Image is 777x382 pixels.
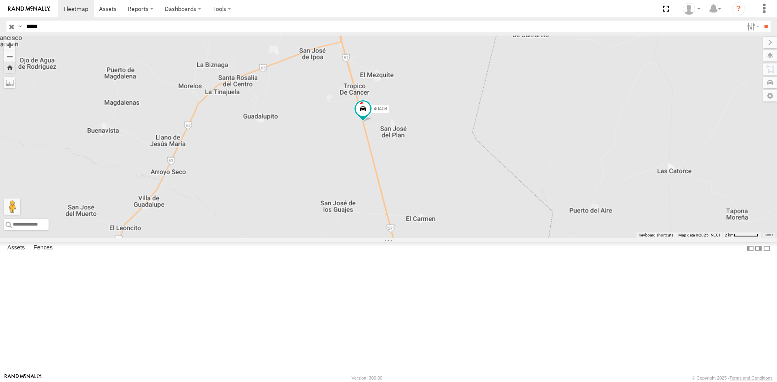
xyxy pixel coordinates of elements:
label: Assets [3,243,29,254]
label: Dock Summary Table to the Left [746,242,754,254]
label: Dock Summary Table to the Right [754,242,762,254]
a: Terms and Conditions [730,376,773,380]
label: Fences [30,243,57,254]
label: Measure [4,77,15,88]
a: Terms (opens in new tab) [765,234,773,237]
i: ? [732,2,745,15]
img: rand-logo.svg [8,6,50,12]
span: 2 km [725,233,734,237]
div: Juan Oropeza [680,3,703,15]
label: Search Filter Options [744,21,761,32]
button: Map Scale: 2 km per 57 pixels [722,232,761,238]
span: Map data ©2025 INEGI [678,233,720,237]
a: Visit our Website [4,374,42,382]
button: Keyboard shortcuts [639,232,673,238]
button: Zoom in [4,40,15,51]
label: Search Query [17,21,23,32]
button: Zoom out [4,51,15,62]
button: Drag Pegman onto the map to open Street View [4,198,20,215]
div: Version: 306.00 [352,376,382,380]
label: Hide Summary Table [763,242,771,254]
div: © Copyright 2025 - [692,376,773,380]
button: Zoom Home [4,62,15,73]
label: Map Settings [763,90,777,101]
span: 40408 [374,106,387,111]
